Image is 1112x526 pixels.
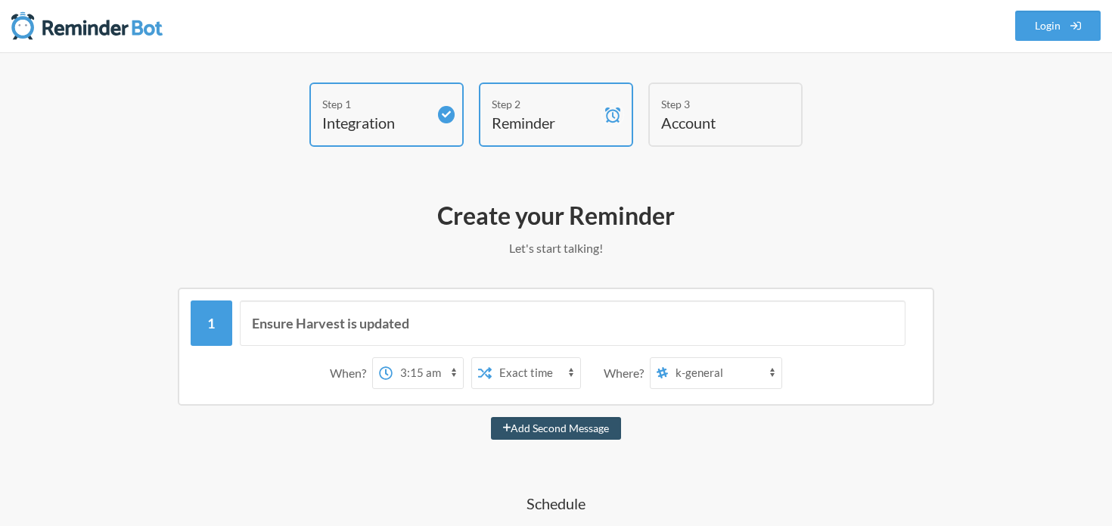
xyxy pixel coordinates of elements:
[117,239,995,257] p: Let's start talking!
[604,357,650,389] div: Where?
[1015,11,1101,41] a: Login
[11,11,163,41] img: Reminder Bot
[117,493,995,514] h4: Schedule
[322,96,428,112] div: Step 1
[322,112,428,133] h4: Integration
[492,112,598,133] h4: Reminder
[117,200,995,232] h2: Create your Reminder
[240,300,906,346] input: Message
[661,96,767,112] div: Step 3
[330,357,372,389] div: When?
[491,417,622,440] button: Add Second Message
[492,96,598,112] div: Step 2
[661,112,767,133] h4: Account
